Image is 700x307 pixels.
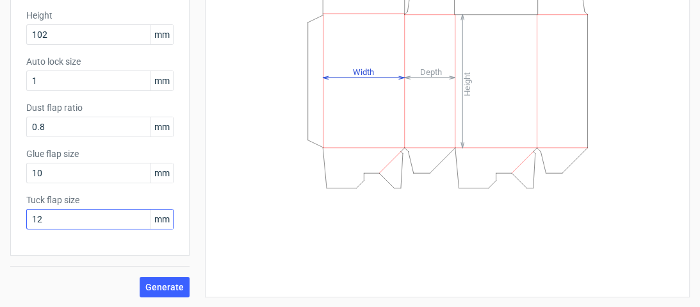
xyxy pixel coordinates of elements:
[26,9,174,22] label: Height
[26,194,174,206] label: Tuck flap size
[462,72,471,95] tspan: Height
[151,25,173,44] span: mm
[352,67,373,76] tspan: Width
[26,101,174,114] label: Dust flap ratio
[145,283,184,292] span: Generate
[151,71,173,90] span: mm
[140,277,190,297] button: Generate
[151,117,173,137] span: mm
[26,55,174,68] label: Auto lock size
[26,147,174,160] label: Glue flap size
[151,163,173,183] span: mm
[151,210,173,229] span: mm
[419,67,441,76] tspan: Depth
